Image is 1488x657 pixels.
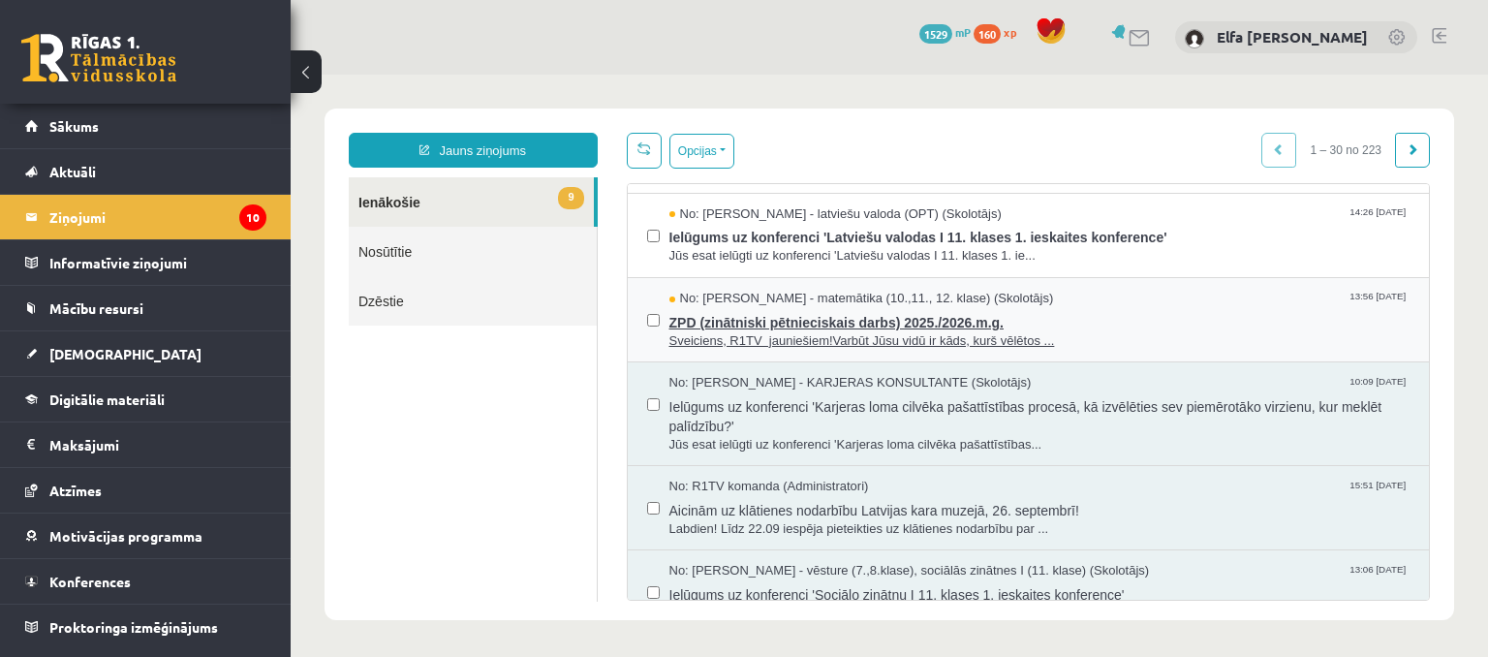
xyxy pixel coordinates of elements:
[379,403,578,422] span: No: R1TV komanda (Administratori)
[1217,27,1368,47] a: Elfa [PERSON_NAME]
[49,422,266,467] legend: Maksājumi
[49,618,218,636] span: Proktoringa izmēģinājums
[379,131,1120,191] a: No: [PERSON_NAME] - latviešu valoda (OPT) (Skolotājs) 14:26 [DATE] Ielūgums uz konferenci 'Latvie...
[25,195,266,239] a: Ziņojumi10
[974,24,1001,44] span: 160
[267,112,293,135] span: 9
[25,605,266,649] a: Proktoringa izmēģinājums
[25,422,266,467] a: Maksājumi
[25,240,266,285] a: Informatīvie ziņojumi
[1055,403,1119,418] span: 15:51 [DATE]
[58,202,306,251] a: Dzēstie
[379,506,1120,530] span: Ielūgums uz konferenci 'Sociālo zinātņu I 11. klases 1. ieskaites konference'
[1055,131,1119,145] span: 14:26 [DATE]
[25,149,266,194] a: Aktuāli
[379,172,1120,191] span: Jūs esat ielūgti uz konferenci 'Latviešu valodas I 11. klases 1. ie...
[379,446,1120,464] span: Labdien! Līdz 22.09 iespēja pieteikties uz klātienes nodarbību par ...
[379,299,741,318] span: No: [PERSON_NAME] - KARJERAS KONSULTANTE (Skolotājs)
[58,152,306,202] a: Nosūtītie
[1004,24,1016,40] span: xp
[379,215,763,234] span: No: [PERSON_NAME] - matemātika (10.,11., 12. klase) (Skolotājs)
[919,24,971,40] a: 1529 mP
[21,34,176,82] a: Rīgas 1. Tālmācības vidusskola
[25,559,266,604] a: Konferences
[379,258,1120,276] span: Sveiciens, R1TV jauniešiem!Varbūt Jūsu vidū ir kāds, kurš vēlētos ...
[1006,58,1105,93] span: 1 – 30 no 223
[379,131,711,149] span: No: [PERSON_NAME] - latviešu valoda (OPT) (Skolotājs)
[379,59,444,94] button: Opcijas
[58,58,307,93] a: Jauns ziņojums
[919,24,952,44] span: 1529
[379,487,859,506] span: No: [PERSON_NAME] - vēsture (7.,8.klase), sociālās zinātnes I (11. klase) (Skolotājs)
[49,345,201,362] span: [DEMOGRAPHIC_DATA]
[379,318,1120,361] span: Ielūgums uz konferenci 'Karjeras loma cilvēka pašattīstības procesā, kā izvēlēties sev piemērotāk...
[49,195,266,239] legend: Ziņojumi
[49,482,102,499] span: Atzīmes
[49,117,99,135] span: Sākums
[49,299,143,317] span: Mācību resursi
[379,215,1120,275] a: No: [PERSON_NAME] - matemātika (10.,11., 12. klase) (Skolotājs) 13:56 [DATE] ZPD (zinātniski pētn...
[1055,215,1119,230] span: 13:56 [DATE]
[25,468,266,513] a: Atzīmes
[25,377,266,422] a: Digitālie materiāli
[974,24,1026,40] a: 160 xp
[379,403,1120,463] a: No: R1TV komanda (Administratori) 15:51 [DATE] Aicinām uz klātienes nodarbību Latvijas kara muzej...
[379,299,1120,379] a: No: [PERSON_NAME] - KARJERAS KONSULTANTE (Skolotājs) 10:09 [DATE] Ielūgums uz konferenci 'Karjera...
[1055,487,1119,502] span: 13:06 [DATE]
[955,24,971,40] span: mP
[49,573,131,590] span: Konferences
[49,163,96,180] span: Aktuāli
[379,234,1120,258] span: ZPD (zinātniski pētnieciskais darbs) 2025./2026.m.g.
[379,487,1120,547] a: No: [PERSON_NAME] - vēsture (7.,8.klase), sociālās zinātnes I (11. klase) (Skolotājs) 13:06 [DATE...
[1185,29,1204,48] img: Elfa Elīna Remeza
[1055,299,1119,314] span: 10:09 [DATE]
[49,240,266,285] legend: Informatīvie ziņojumi
[49,527,202,545] span: Motivācijas programma
[25,514,266,558] a: Motivācijas programma
[58,103,303,152] a: 9Ienākošie
[379,148,1120,172] span: Ielūgums uz konferenci 'Latviešu valodas I 11. klases 1. ieskaites konference'
[239,204,266,231] i: 10
[49,391,165,408] span: Digitālie materiāli
[379,422,1120,446] span: Aicinām uz klātienes nodarbību Latvijas kara muzejā, 26. septembrī!
[25,104,266,148] a: Sākums
[379,361,1120,380] span: Jūs esat ielūgti uz konferenci 'Karjeras loma cilvēka pašattīstības...
[25,331,266,376] a: [DEMOGRAPHIC_DATA]
[25,286,266,330] a: Mācību resursi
